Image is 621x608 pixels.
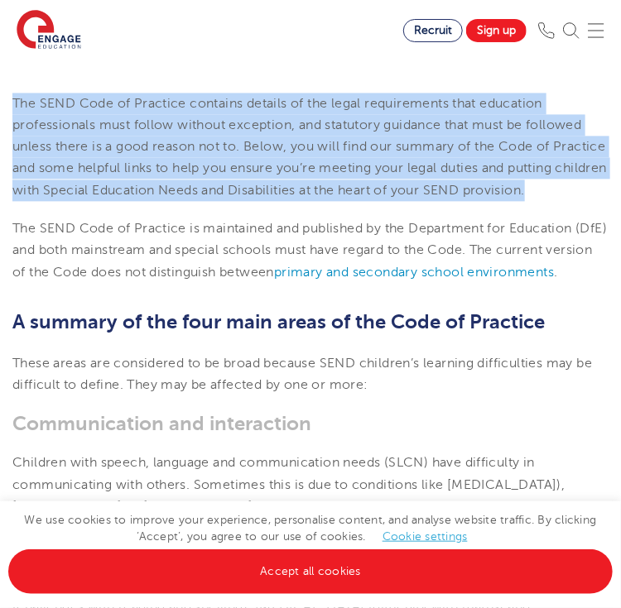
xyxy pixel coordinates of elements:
[12,93,609,201] p: The SEND Code of Practice contains details of the legal requirements that education professionals...
[12,310,545,333] span: A summary of the four main areas of the Code of Practice
[8,514,613,577] span: We use cookies to improve your experience, personalise content, and analyse website traffic. By c...
[383,530,468,543] a: Cookie settings
[12,218,609,283] p: The SEND Code of Practice is maintained and published by the Department for Education (DfE) and b...
[12,455,566,514] span: Children with speech, language and communication needs (SLCN) have difficulty in communicating wi...
[12,412,311,435] span: Communication and interaction
[414,24,452,36] span: Recruit
[563,22,580,39] img: Search
[8,549,613,594] a: Accept all cookies
[466,19,527,42] a: Sign up
[588,22,604,39] img: Mobile Menu
[403,19,463,42] a: Recruit
[274,265,554,280] a: primary and secondary school environments
[538,22,555,39] img: Phone
[17,10,81,51] img: Engage Education
[12,356,592,392] span: These areas are considered to be broad because SEND children’s learning difficulties may be diffi...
